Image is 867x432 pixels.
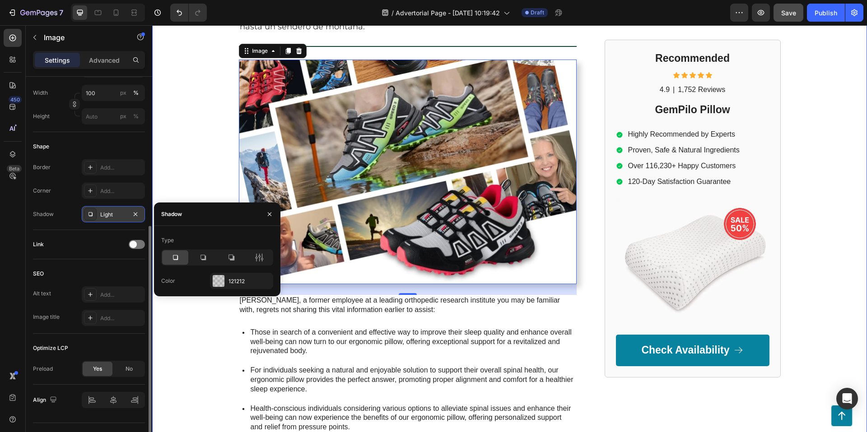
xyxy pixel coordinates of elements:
[508,60,517,69] p: 4.9
[392,8,394,18] span: /
[44,32,121,43] p: Image
[133,112,139,120] div: %
[100,187,143,195] div: Add...
[161,236,174,244] div: Type
[464,26,617,41] h2: Recommended
[476,105,587,115] p: Highly Recommended by Experts
[33,270,44,278] div: SEO
[126,365,133,373] span: No
[781,9,796,17] span: Save
[89,55,120,65] p: Advanced
[33,89,48,97] label: Width
[33,210,54,218] div: Shadow
[33,344,68,352] div: Optimize LCP
[531,9,544,17] span: Draft
[170,4,207,22] div: Undo/Redo
[464,309,617,341] a: Check Availability
[93,365,102,373] span: Yes
[476,120,587,130] p: Proven, Safe & Natural Ingredients
[33,365,53,373] div: Preload
[120,89,126,97] div: px
[33,142,49,151] div: Shape
[100,314,143,322] div: Add...
[396,8,500,18] span: Advertorial Page - [DATE] 10:19:42
[9,96,22,103] div: 450
[33,163,51,171] div: Border
[100,291,143,299] div: Add...
[464,78,617,93] h2: GemPilo Pillow
[807,4,845,22] button: Publish
[131,111,141,122] button: px
[4,4,67,22] button: 7
[161,277,175,285] div: Color
[131,87,141,98] button: px
[33,313,60,321] div: Image title
[59,7,63,18] p: 7
[33,112,50,120] label: Height
[815,8,837,18] div: Publish
[118,87,129,98] button: %
[100,164,143,172] div: Add...
[489,318,577,332] p: Check Availability
[7,165,22,172] div: Beta
[836,388,858,409] div: Open Intercom Messenger
[45,55,70,65] p: Settings
[82,85,145,101] input: px%
[526,60,573,69] p: 1,752 Reviews
[521,60,522,69] p: |
[118,111,129,122] button: %
[476,152,587,161] p: 120-Day Satisfaction Guarantee
[33,290,51,298] div: Alt text
[33,187,51,195] div: Corner
[120,112,126,120] div: px
[33,394,59,406] div: Align
[100,211,126,219] div: Light
[774,4,803,22] button: Save
[82,108,145,124] input: px%
[133,89,139,97] div: %
[152,25,867,432] iframe: Design area
[464,174,617,299] img: gempages_432750572815254551-2cd0dd65-f27b-41c6-94d0-a12992190d61.webp
[33,240,44,248] div: Link
[228,277,271,285] div: 121212
[476,136,587,146] p: Over 116,230+ Happy Customers
[161,210,182,218] div: Shadow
